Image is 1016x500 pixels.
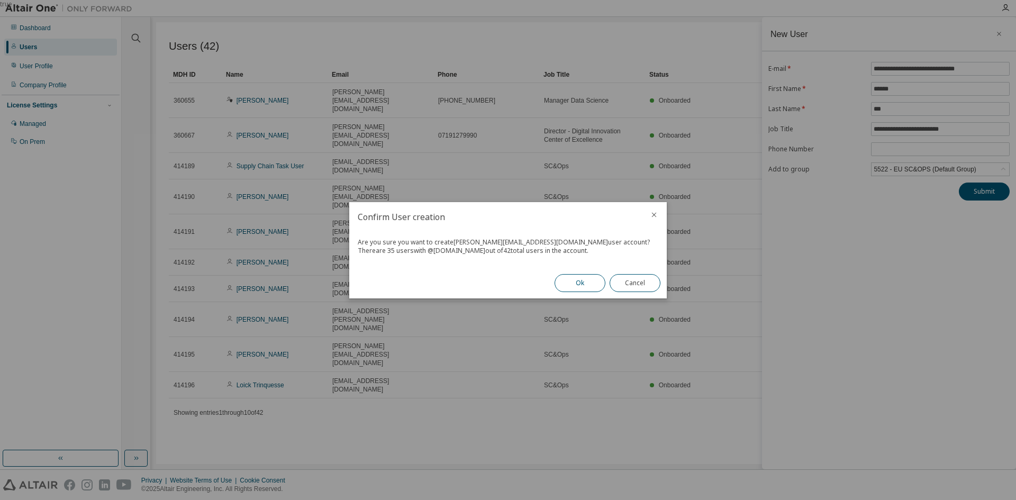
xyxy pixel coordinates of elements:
div: Are you sure you want to create [PERSON_NAME][EMAIL_ADDRESS][DOMAIN_NAME] user account? [358,238,658,247]
button: Cancel [610,274,660,292]
button: Ok [555,274,605,292]
div: There are 35 users with @ [DOMAIN_NAME] out of 42 total users in the account. [358,247,658,255]
h2: Confirm User creation [349,202,641,232]
button: close [650,211,658,219]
